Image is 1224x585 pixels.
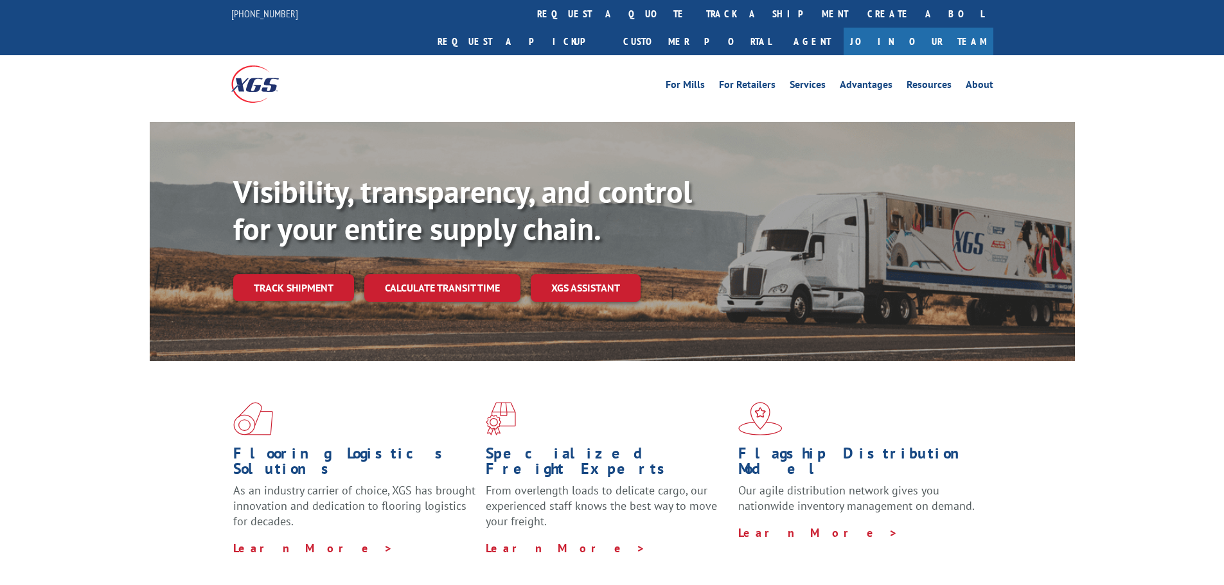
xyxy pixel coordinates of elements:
h1: Specialized Freight Experts [486,446,729,483]
p: From overlength loads to delicate cargo, our experienced staff knows the best way to move your fr... [486,483,729,540]
a: For Mills [666,80,705,94]
a: Customer Portal [614,28,781,55]
a: Learn More > [738,525,898,540]
a: Learn More > [486,541,646,555]
a: Calculate transit time [364,274,520,302]
a: For Retailers [719,80,776,94]
a: Track shipment [233,274,354,301]
h1: Flooring Logistics Solutions [233,446,476,483]
img: xgs-icon-flagship-distribution-model-red [738,402,783,435]
img: xgs-icon-focused-on-flooring-red [486,402,516,435]
a: Advantages [840,80,892,94]
a: Learn More > [233,541,393,555]
span: As an industry carrier of choice, XGS has brought innovation and dedication to flooring logistics... [233,483,475,528]
span: Our agile distribution network gives you nationwide inventory management on demand. [738,483,975,513]
a: [PHONE_NUMBER] [231,7,298,20]
a: About [966,80,993,94]
b: Visibility, transparency, and control for your entire supply chain. [233,171,692,249]
img: xgs-icon-total-supply-chain-intelligence-red [233,402,273,435]
a: XGS ASSISTANT [531,274,641,302]
h1: Flagship Distribution Model [738,446,981,483]
a: Resources [907,80,952,94]
a: Services [790,80,826,94]
a: Agent [781,28,844,55]
a: Request a pickup [428,28,614,55]
a: Join Our Team [844,28,993,55]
